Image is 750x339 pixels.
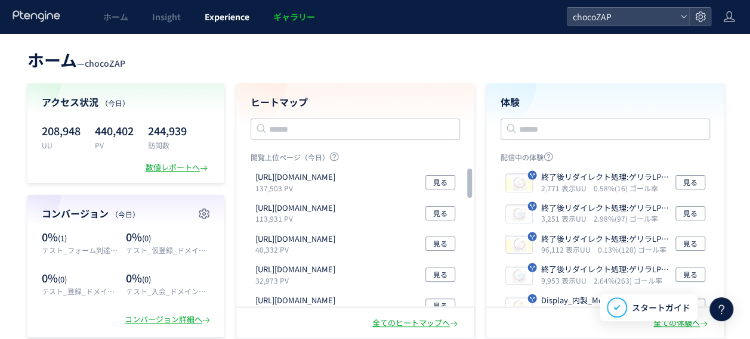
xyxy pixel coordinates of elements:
[103,11,128,23] span: ホーム
[42,95,210,109] h4: アクセス状況
[126,245,210,255] p: テスト_仮登録_ドメイン統一
[42,207,210,220] h4: コンバージョン
[42,140,81,150] p: UU
[42,286,120,296] p: テスト_登録_ドメイン統一
[255,275,340,285] p: 32,973 PV
[58,273,67,285] span: (0)
[111,209,140,219] span: （今日）
[255,264,335,275] p: https://lp.chocozap.jp/campaign-01/3rdanniversary-2/
[148,140,187,150] p: 訪問数
[425,268,455,282] button: 見る
[95,140,134,150] p: PV
[425,237,455,251] button: 見る
[273,11,315,23] span: ギャラリー
[251,95,460,109] h4: ヒートマップ
[126,270,210,286] p: 0%
[142,232,151,244] span: (0)
[85,57,125,69] span: chocoZAP
[425,206,455,220] button: 見る
[433,298,447,313] span: 見る
[42,245,120,255] p: テスト_フォーム到達_ドメイン統一
[255,306,340,316] p: 9,681 PV
[433,237,447,251] span: 見る
[42,270,120,286] p: 0%
[148,121,187,140] p: 244,939
[125,314,212,325] div: コンバージョン詳細へ
[632,301,690,314] span: スタートガイド
[58,232,67,244] span: (1)
[433,206,447,220] span: 見る
[372,318,460,329] div: 全てのヒートマップへ
[205,11,249,23] span: Experience
[255,234,335,245] p: https://lp.chocozap.jp/diet-06/
[255,295,335,306] p: https://chocozap.jp/studios/search/filters
[142,273,151,285] span: (0)
[255,244,340,254] p: 40,332 PV
[425,175,455,189] button: 見る
[146,162,210,173] div: 数値レポートへ
[42,121,81,140] p: 208,948
[27,48,125,71] div: —
[255,203,335,214] p: https://webview.chocozap.jp/studios
[152,11,181,23] span: Insight
[126,229,210,245] p: 0%
[101,98,129,108] span: （今日）
[251,152,460,167] p: 閲覧上位ページ（今日）
[42,229,120,245] p: 0%
[255,172,335,183] p: https://lp.chocozap.jp/beginneradmn-01/
[433,268,447,282] span: 見る
[255,183,340,193] p: 137,503 PV
[27,48,77,71] span: ホーム
[433,175,447,189] span: 見る
[95,121,134,140] p: 440,402
[255,213,340,223] p: 113,931 PV
[425,298,455,313] button: 見る
[126,286,210,296] p: テスト_入会_ドメイン統一
[569,8,675,26] span: chocoZAP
